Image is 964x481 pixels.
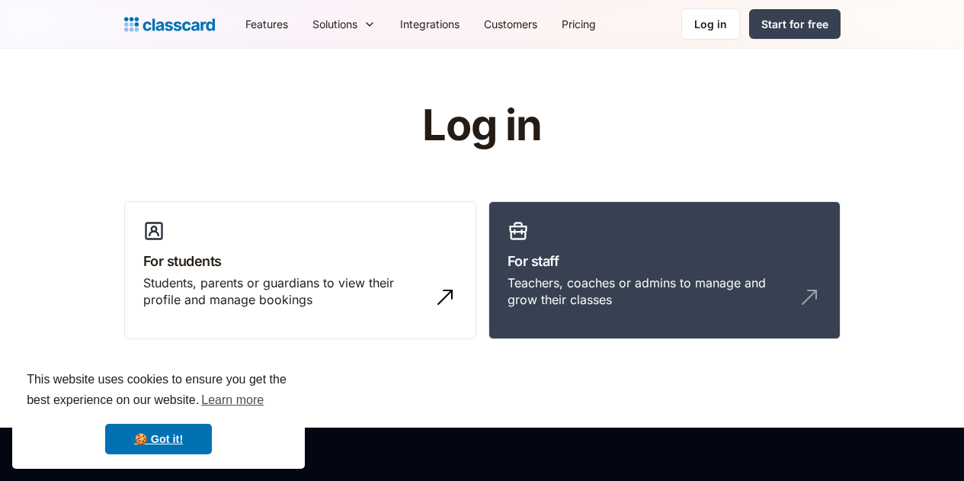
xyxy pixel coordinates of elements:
h3: For staff [508,251,821,271]
div: Log in [694,16,727,32]
h1: Log in [240,102,724,149]
a: dismiss cookie message [105,424,212,454]
a: Integrations [388,7,472,41]
a: Log in [681,8,740,40]
a: home [124,14,215,35]
h3: For students [143,251,457,271]
div: cookieconsent [12,356,305,469]
div: Teachers, coaches or admins to manage and grow their classes [508,274,791,309]
div: Students, parents or guardians to view their profile and manage bookings [143,274,427,309]
div: Solutions [300,7,388,41]
div: Start for free [761,16,828,32]
a: Features [233,7,300,41]
div: Solutions [312,16,357,32]
a: For studentsStudents, parents or guardians to view their profile and manage bookings [124,201,476,340]
a: Pricing [549,7,608,41]
a: Customers [472,7,549,41]
a: For staffTeachers, coaches or admins to manage and grow their classes [488,201,841,340]
a: learn more about cookies [199,389,266,412]
a: Start for free [749,9,841,39]
span: This website uses cookies to ensure you get the best experience on our website. [27,370,290,412]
